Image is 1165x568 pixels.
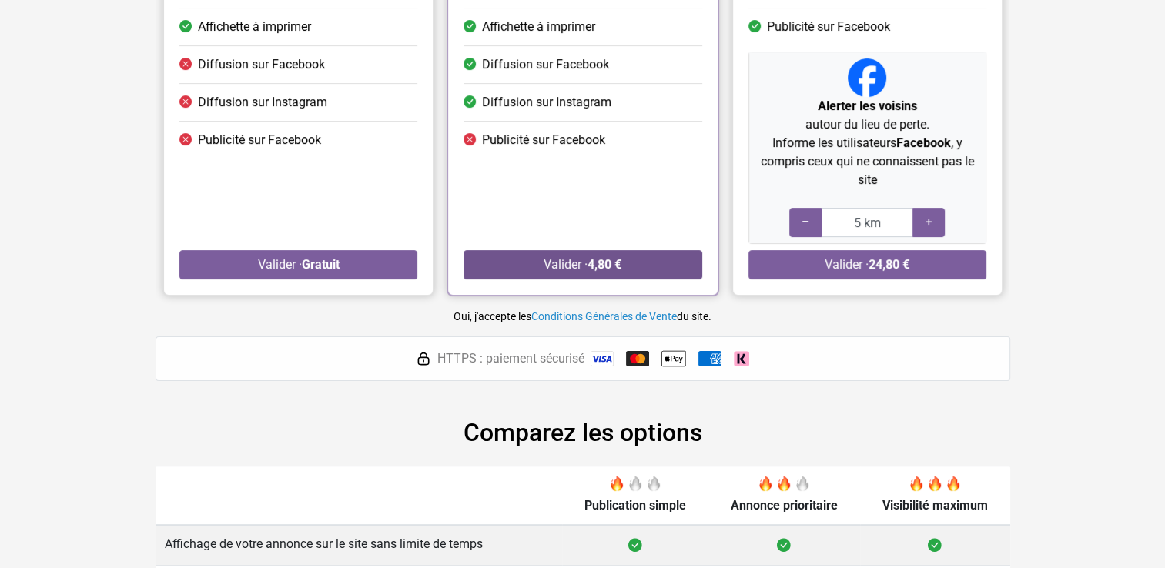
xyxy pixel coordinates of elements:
[896,135,950,150] strong: Facebook
[730,498,837,513] span: Annonce prioritaire
[698,351,721,366] img: American Express
[198,93,327,112] span: Diffusion sur Instagram
[482,93,611,112] span: Diffusion sur Instagram
[179,250,417,279] button: Valider ·Gratuit
[416,351,431,366] img: HTTPS : paiement sécurisé
[156,418,1010,447] h2: Comparez les options
[482,55,609,74] span: Diffusion sur Facebook
[626,351,649,366] img: Mastercard
[661,346,686,371] img: Apple Pay
[482,131,605,149] span: Publicité sur Facebook
[584,498,686,513] span: Publication simple
[755,97,979,134] p: autour du lieu de perte.
[437,349,584,368] span: HTTPS : paiement sécurisé
[531,310,677,322] a: Conditions Générales de Vente
[755,134,979,189] p: Informe les utilisateurs , y compris ceux qui ne connaissent pas le site
[301,257,339,272] strong: Gratuit
[591,351,614,366] img: Visa
[198,18,311,36] span: Affichette à imprimer
[817,99,916,113] strong: Alerter les voisins
[198,131,321,149] span: Publicité sur Facebook
[869,257,909,272] strong: 24,80 €
[748,250,986,279] button: Valider ·24,80 €
[454,310,711,322] small: Oui, j'accepte les du site.
[198,55,325,74] span: Diffusion sur Facebook
[156,525,563,565] td: Affichage de votre annonce sur le site sans limite de temps
[848,58,886,97] img: Facebook
[464,250,701,279] button: Valider ·4,80 €
[588,257,621,272] strong: 4,80 €
[482,18,595,36] span: Affichette à imprimer
[882,498,988,513] span: Visibilité maximum
[734,351,749,366] img: Klarna
[766,18,889,36] span: Publicité sur Facebook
